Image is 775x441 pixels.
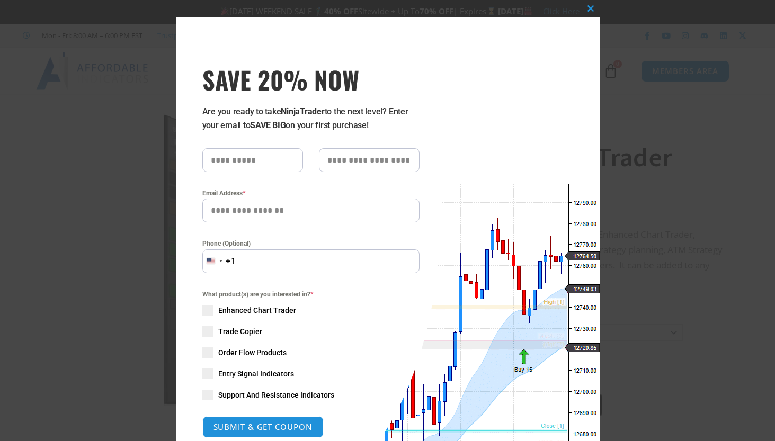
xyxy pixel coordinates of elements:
[202,305,420,316] label: Enhanced Chart Trader
[202,238,420,249] label: Phone (Optional)
[202,188,420,199] label: Email Address
[202,326,420,337] label: Trade Copier
[250,120,286,130] strong: SAVE BIG
[218,390,334,400] span: Support And Resistance Indicators
[202,289,420,300] span: What product(s) are you interested in?
[218,326,262,337] span: Trade Copier
[226,255,236,268] div: +1
[202,416,324,438] button: SUBMIT & GET COUPON
[202,368,420,379] label: Entry Signal Indicators
[281,106,324,116] strong: NinjaTrader
[202,390,420,400] label: Support And Resistance Indicators
[218,368,294,379] span: Entry Signal Indicators
[202,249,236,273] button: Selected country
[218,347,287,358] span: Order Flow Products
[202,347,420,358] label: Order Flow Products
[202,105,420,132] p: Are you ready to take to the next level? Enter your email to on your first purchase!
[218,305,296,316] span: Enhanced Chart Trader
[202,65,420,94] span: SAVE 20% NOW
